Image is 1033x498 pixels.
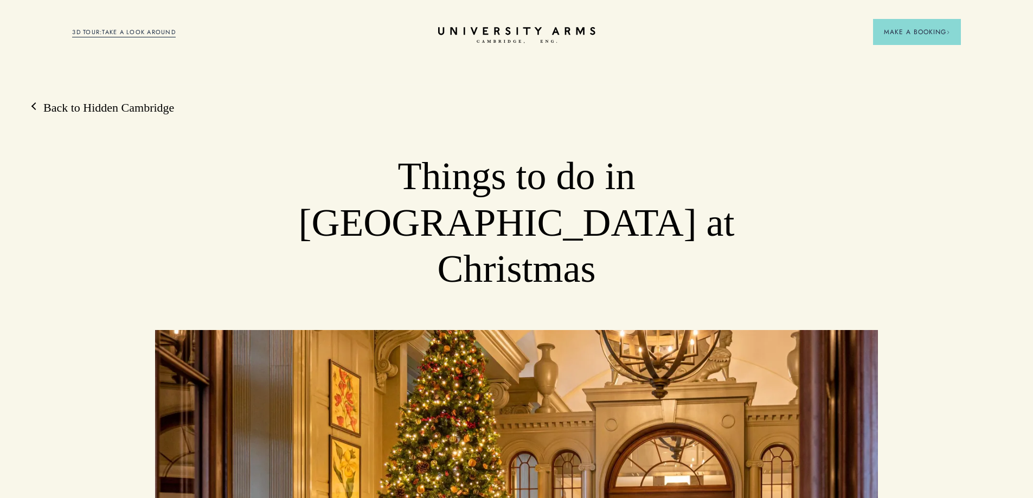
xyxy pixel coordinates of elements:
[33,100,174,116] a: Back to Hidden Cambridge
[946,30,950,34] img: Arrow icon
[227,153,806,293] h1: Things to do in [GEOGRAPHIC_DATA] at Christmas
[873,19,961,45] button: Make a BookingArrow icon
[72,28,176,37] a: 3D TOUR:TAKE A LOOK AROUND
[438,27,595,44] a: Home
[884,27,950,37] span: Make a Booking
